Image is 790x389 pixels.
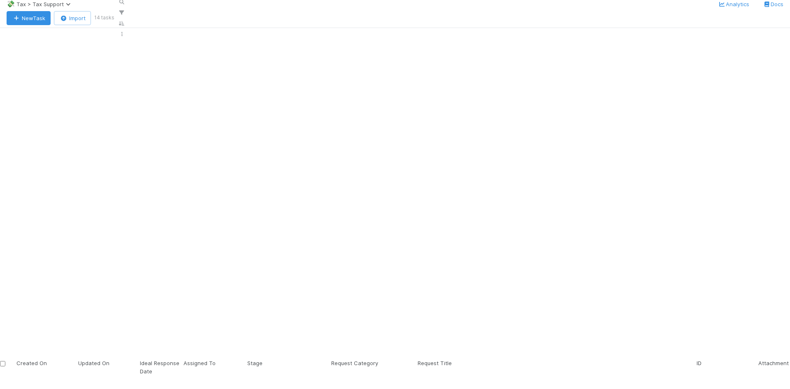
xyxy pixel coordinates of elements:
[184,360,216,366] span: Assigned To
[418,360,452,366] span: Request Title
[7,0,15,7] span: 💸
[54,11,91,25] button: Import
[697,360,702,366] span: ID
[140,360,179,375] span: Ideal Response Date
[7,11,51,25] button: NewTask
[247,360,263,366] span: Stage
[94,14,114,21] small: 14 tasks
[331,360,378,366] span: Request Category
[16,1,74,7] span: Tax > Tax Support
[78,360,109,366] span: Updated On
[16,360,47,366] span: Created On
